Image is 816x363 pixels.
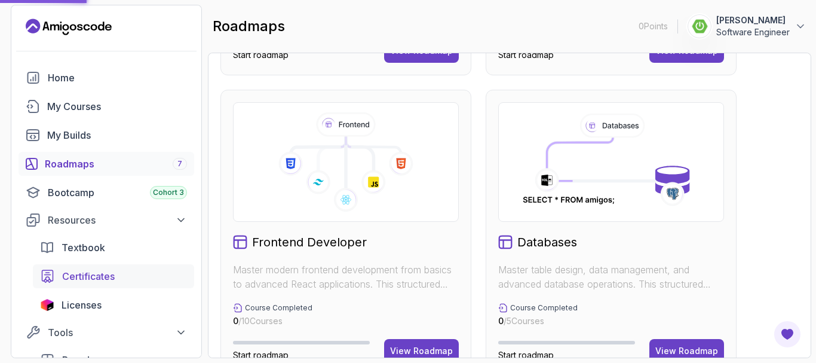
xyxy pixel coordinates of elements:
p: Master modern frontend development from basics to advanced React applications. This structured le... [233,263,459,291]
div: Resources [48,213,187,227]
span: Start roadmap [233,350,289,360]
div: My Courses [47,99,187,114]
button: Tools [19,322,194,343]
p: Software Engineer [716,26,790,38]
h2: Frontend Developer [252,234,367,251]
span: 0 [498,316,504,326]
span: Start roadmap [498,50,554,60]
a: bootcamp [19,181,194,205]
h2: Databases [517,234,577,251]
a: roadmaps [19,152,194,176]
span: Licenses [62,298,102,312]
p: Master table design, data management, and advanced database operations. This structured learning ... [498,263,724,291]
button: Open Feedback Button [773,320,802,349]
div: My Builds [47,128,187,142]
span: Cohort 3 [153,188,184,197]
a: home [19,66,194,90]
span: Certificates [62,269,115,283]
span: Textbook [62,240,105,255]
button: Resources [19,209,194,231]
span: Start roadmap [233,50,289,60]
p: 0 Points [639,20,668,32]
span: 0 [233,316,238,326]
p: Course Completed [245,303,312,313]
div: Bootcamp [48,185,187,200]
a: textbook [33,236,194,260]
span: Start roadmap [498,350,554,360]
span: 7 [177,159,182,169]
button: user profile image[PERSON_NAME]Software Engineer [688,14,806,38]
a: courses [19,94,194,118]
div: Home [48,71,187,85]
div: View Roadmap [655,345,718,357]
p: / 10 Courses [233,315,312,327]
a: Landing page [26,17,112,36]
button: View Roadmap [384,339,459,363]
img: user profile image [688,15,711,38]
a: licenses [33,293,194,317]
div: Tools [48,325,187,340]
p: / 5 Courses [498,315,578,327]
p: [PERSON_NAME] [716,14,790,26]
a: certificates [33,264,194,288]
div: Roadmaps [45,157,187,171]
button: View Roadmap [649,339,724,363]
img: jetbrains icon [40,299,54,311]
p: Course Completed [510,303,578,313]
a: builds [19,123,194,147]
h2: roadmaps [213,17,285,36]
div: View Roadmap [390,345,453,357]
